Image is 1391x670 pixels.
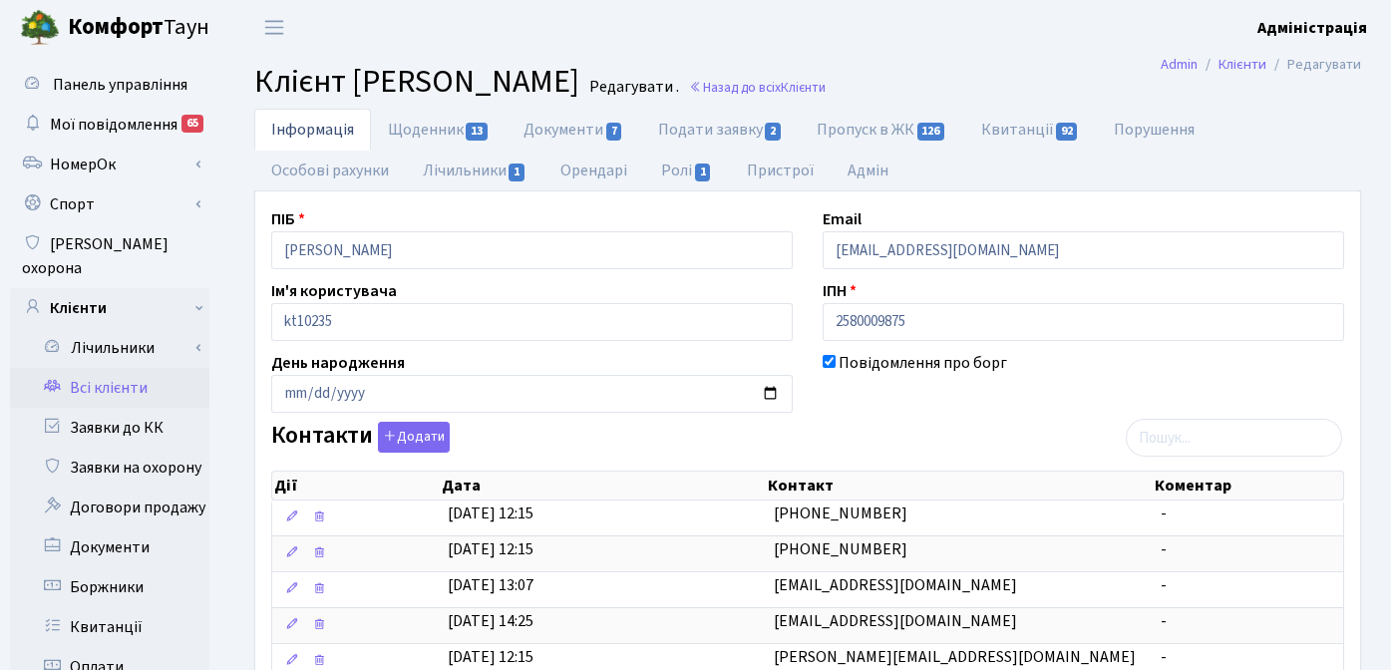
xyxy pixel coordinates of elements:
[641,109,800,151] a: Подати заявку
[271,351,405,375] label: День народження
[839,351,1007,375] label: Повідомлення про борг
[68,11,209,45] span: Таун
[1266,54,1361,76] li: Редагувати
[774,610,1017,632] span: [EMAIL_ADDRESS][DOMAIN_NAME]
[406,150,543,191] a: Лічильники
[378,422,450,453] button: Контакти
[766,472,1153,500] th: Контакт
[1161,54,1198,75] a: Admin
[271,207,305,231] label: ПІБ
[1161,646,1167,668] span: -
[1126,419,1342,457] input: Пошук...
[800,109,963,151] a: Пропуск в ЖК
[23,328,209,368] a: Лічильники
[509,164,524,181] span: 1
[823,279,857,303] label: ІПН
[10,288,209,328] a: Клієнти
[10,105,209,145] a: Мої повідомлення65
[1257,17,1367,39] b: Адміністрація
[53,74,187,96] span: Панель управління
[10,567,209,607] a: Боржники
[1161,502,1167,524] span: -
[781,78,826,97] span: Клієнти
[823,207,862,231] label: Email
[448,574,533,596] span: [DATE] 13:07
[271,422,450,453] label: Контакти
[774,574,1017,596] span: [EMAIL_ADDRESS][DOMAIN_NAME]
[448,538,533,560] span: [DATE] 12:15
[440,472,766,500] th: Дата
[10,368,209,408] a: Всі клієнти
[10,184,209,224] a: Спорт
[1218,54,1266,75] a: Клієнти
[1056,123,1078,141] span: 92
[10,408,209,448] a: Заявки до КК
[1153,472,1343,500] th: Коментар
[1161,538,1167,560] span: -
[765,123,781,141] span: 2
[10,145,209,184] a: НомерОк
[10,488,209,527] a: Договори продажу
[10,65,209,105] a: Панель управління
[730,150,831,191] a: Пристрої
[272,472,440,500] th: Дії
[254,109,371,151] a: Інформація
[373,419,450,454] a: Додати
[10,607,209,647] a: Квитанції
[371,109,507,151] a: Щоденник
[68,11,164,43] b: Комфорт
[20,8,60,48] img: logo.png
[964,109,1097,151] a: Квитанції
[507,109,640,151] a: Документи
[271,279,397,303] label: Ім'я користувача
[466,123,488,141] span: 13
[585,78,679,97] small: Редагувати .
[10,224,209,288] a: [PERSON_NAME] охорона
[249,11,299,44] button: Переключити навігацію
[606,123,622,141] span: 7
[644,150,729,191] a: Ролі
[10,527,209,567] a: Документи
[1257,16,1367,40] a: Адміністрація
[50,114,177,136] span: Мої повідомлення
[10,448,209,488] a: Заявки на охорону
[831,150,905,191] a: Адмін
[181,115,203,133] div: 65
[448,646,533,668] span: [DATE] 12:15
[1097,109,1212,151] a: Порушення
[448,502,533,524] span: [DATE] 12:15
[254,150,406,191] a: Особові рахунки
[1161,574,1167,596] span: -
[689,78,826,97] a: Назад до всіхКлієнти
[917,123,945,141] span: 126
[543,150,644,191] a: Орендарі
[1131,44,1391,86] nav: breadcrumb
[774,502,907,524] span: [PHONE_NUMBER]
[448,610,533,632] span: [DATE] 14:25
[695,164,711,181] span: 1
[774,538,907,560] span: [PHONE_NUMBER]
[1161,610,1167,632] span: -
[254,59,579,105] span: Клієнт [PERSON_NAME]
[774,646,1136,668] span: [PERSON_NAME][EMAIL_ADDRESS][DOMAIN_NAME]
